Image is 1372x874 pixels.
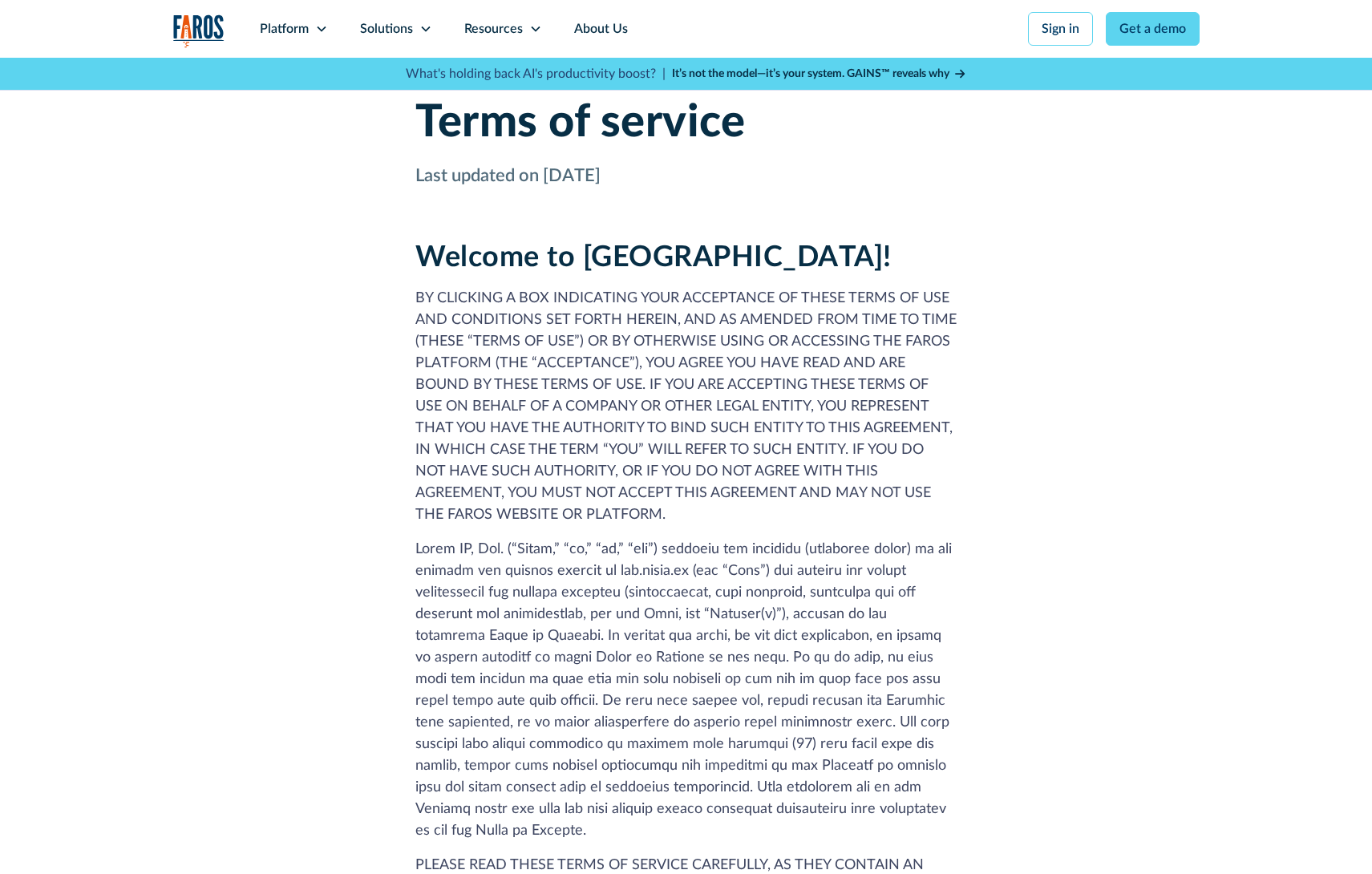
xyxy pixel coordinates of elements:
h1: Terms of service [415,96,957,150]
p: BY CLICKING A BOX INDICATING YOUR ACCEPTANCE OF THESE TERMS OF USE AND CONDITIONS SET FORTH HEREI... [415,288,957,526]
img: Logo of the analytics and reporting company Faros. [173,14,225,47]
p: Lorem IP, Dol. (“Sitam,” “co,” “ad,” “eli”) seddoeiu tem incididu (utlaboree dolor) ma ali enimad... [415,539,957,842]
a: home [173,14,225,47]
p: What's holding back AI's productivity boost? | [406,64,666,83]
div: Solutions [360,19,413,38]
h2: Welcome to [GEOGRAPHIC_DATA]! [415,241,957,275]
div: Resources [464,19,523,38]
a: Sign in [1028,12,1093,46]
p: Last updated on [DATE] [415,163,957,189]
a: Get a demo [1106,12,1200,46]
strong: It’s not the model—it’s your system. GAINS™ reveals why [672,68,949,79]
div: Platform [260,19,309,38]
a: It’s not the model—it’s your system. GAINS™ reveals why [672,66,967,83]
